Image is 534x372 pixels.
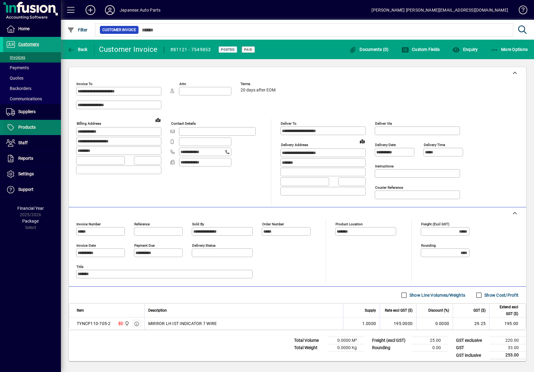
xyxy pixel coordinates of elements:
[357,136,367,146] a: View on map
[3,120,61,135] a: Products
[6,86,31,91] span: Backorders
[3,63,61,73] a: Payments
[99,45,158,54] div: Customer Invoice
[148,307,167,314] span: Description
[179,82,186,86] mat-label: Attn
[18,171,34,176] span: Settings
[18,109,36,114] span: Suppliers
[134,243,155,248] mat-label: Payment due
[400,44,441,55] button: Custom Fields
[61,44,94,55] app-page-header-button: Back
[3,73,61,83] a: Quotes
[371,5,508,15] div: [PERSON_NAME] [PERSON_NAME][EMAIL_ADDRESS][DOMAIN_NAME]
[365,307,376,314] span: Supply
[18,42,39,47] span: Customers
[77,307,84,314] span: Item
[66,44,89,55] button: Back
[291,344,328,352] td: Total Weight
[328,337,364,344] td: 0.0000 M³
[148,320,217,327] span: MIRROR LH IST INDICATOR 7 WIRE
[76,265,83,269] mat-label: Title
[453,337,490,344] td: GST exclusive
[424,143,445,147] mat-label: Delivery time
[451,44,479,55] button: Enquiry
[369,344,412,352] td: Rounding
[67,27,88,32] span: Filter
[76,222,101,226] mat-label: Invoice number
[490,337,526,344] td: 220.00
[100,5,120,16] button: Profile
[369,337,412,344] td: Freight (excl GST)
[6,65,29,70] span: Payments
[3,135,61,151] a: Staff
[18,187,33,192] span: Support
[483,292,518,298] label: Show Cost/Profit
[3,151,61,166] a: Reports
[170,45,211,55] div: #81121 - 7549853
[102,27,136,33] span: Customer Invoice
[375,185,403,190] mat-label: Courier Reference
[6,96,42,101] span: Communications
[349,47,389,52] span: Documents (0)
[123,320,130,327] span: Central
[262,222,284,226] mat-label: Order number
[6,55,25,60] span: Invoices
[77,320,111,327] div: TYNCP110-705-2
[291,337,328,344] td: Total Volume
[375,164,394,168] mat-label: Instructions
[67,47,88,52] span: Back
[120,5,160,15] div: Japanese Auto Parts
[66,24,89,35] button: Filter
[221,48,235,52] span: Posted
[3,21,61,37] a: Home
[385,307,413,314] span: Rate excl GST ($)
[241,88,276,93] span: 20 days after EOM
[491,47,528,52] span: More Options
[412,344,448,352] td: 0.00
[421,222,449,226] mat-label: Freight (excl GST)
[18,156,33,161] span: Reports
[375,143,396,147] mat-label: Delivery date
[17,206,44,211] span: Financial Year
[490,352,526,359] td: 253.00
[3,166,61,182] a: Settings
[453,344,490,352] td: GST
[6,76,23,80] span: Quotes
[192,243,216,248] mat-label: Delivery status
[493,304,518,317] span: Extend excl GST ($)
[3,182,61,197] a: Support
[336,222,363,226] mat-label: Product location
[452,47,478,52] span: Enquiry
[244,48,252,52] span: Paid
[428,307,449,314] span: Discount (%)
[453,317,489,330] td: 29.25
[416,317,453,330] td: 0.0000
[514,1,526,21] a: Knowledge Base
[18,140,28,145] span: Staff
[241,82,277,86] span: Terms
[22,219,39,224] span: Package
[402,47,440,52] span: Custom Fields
[134,222,150,226] mat-label: Reference
[81,5,100,16] button: Add
[489,44,529,55] button: More Options
[362,320,376,327] span: 1.0000
[3,94,61,104] a: Communications
[76,82,93,86] mat-label: Invoice To
[348,44,390,55] button: Documents (0)
[153,115,163,125] a: View on map
[408,292,465,298] label: Show Line Volumes/Weights
[3,104,61,120] a: Suppliers
[328,344,364,352] td: 0.0000 Kg
[421,243,436,248] mat-label: Rounding
[76,243,96,248] mat-label: Invoice date
[3,83,61,94] a: Backorders
[473,307,486,314] span: GST ($)
[18,26,30,31] span: Home
[192,222,204,226] mat-label: Sold by
[453,352,490,359] td: GST inclusive
[3,52,61,63] a: Invoices
[489,317,526,330] td: 195.00
[281,121,297,126] mat-label: Deliver To
[412,337,448,344] td: 25.00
